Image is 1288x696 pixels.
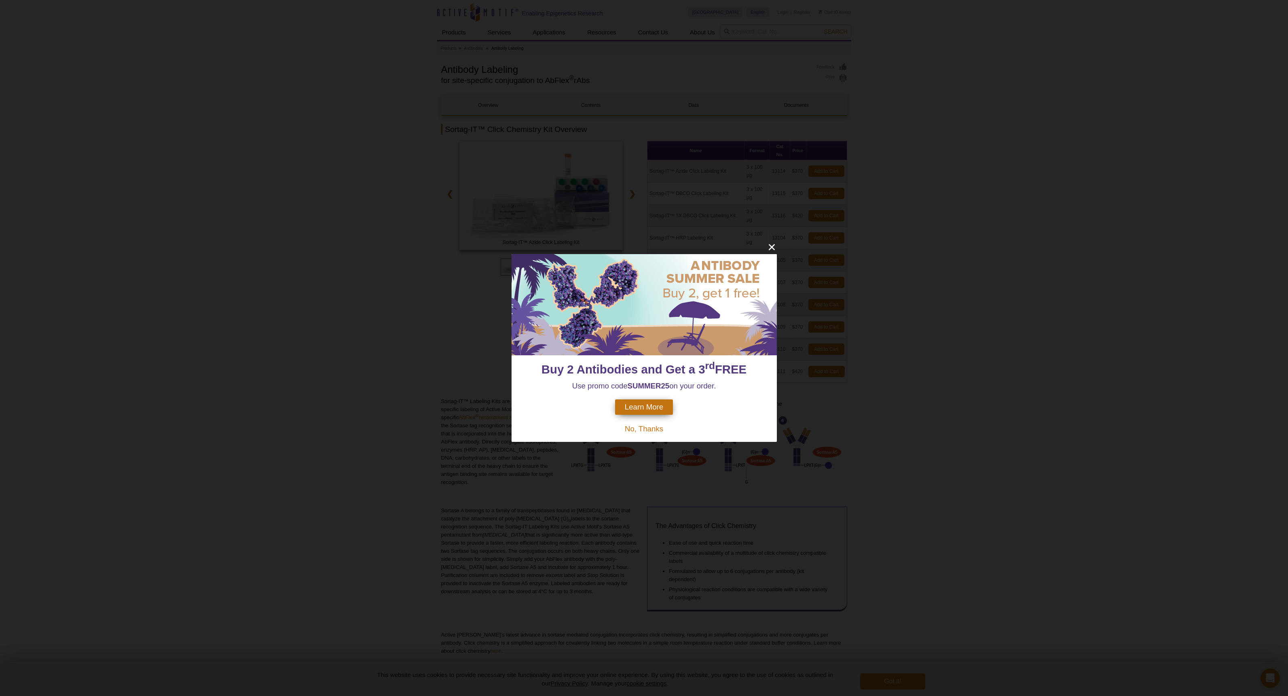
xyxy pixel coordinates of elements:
[628,382,670,390] strong: SUMMER25
[572,382,716,390] span: Use promo code on your order.
[625,403,663,412] span: Learn More
[767,242,777,252] button: close
[705,360,715,371] sup: rd
[541,363,747,376] span: Buy 2 Antibodies and Get a 3 FREE
[625,424,663,433] span: No, Thanks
